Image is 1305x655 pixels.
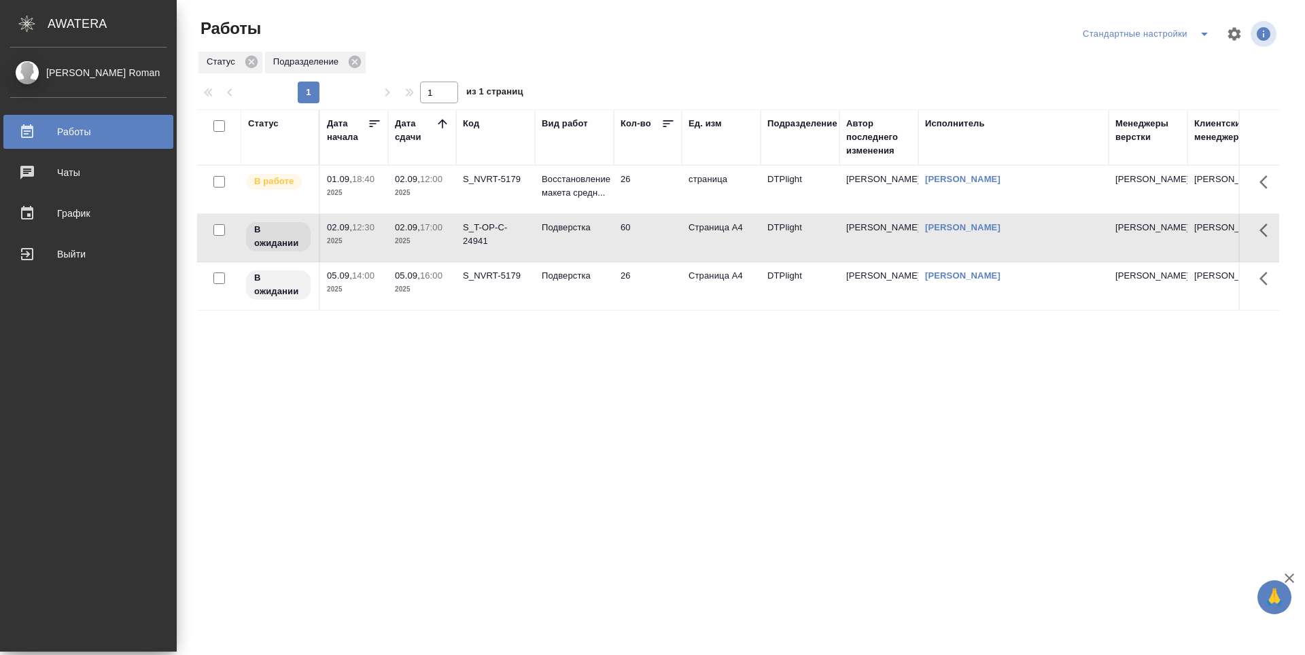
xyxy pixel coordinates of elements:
[327,117,368,144] div: Дата начала
[197,18,261,39] span: Работы
[542,117,588,130] div: Вид работ
[207,55,240,69] p: Статус
[682,262,761,310] td: Страница А4
[10,162,167,183] div: Чаты
[352,174,375,184] p: 18:40
[198,52,262,73] div: Статус
[395,270,420,281] p: 05.09,
[395,222,420,232] p: 02.09,
[10,122,167,142] div: Работы
[614,166,682,213] td: 26
[1194,117,1259,144] div: Клиентские менеджеры
[273,55,343,69] p: Подразделение
[1115,269,1181,283] p: [PERSON_NAME]
[327,174,352,184] p: 01.09,
[3,115,173,149] a: Работы
[327,270,352,281] p: 05.09,
[3,196,173,230] a: График
[463,173,528,186] div: S_NVRT-5179
[48,10,177,37] div: AWATERA
[925,174,1000,184] a: [PERSON_NAME]
[682,166,761,213] td: страница
[1187,214,1266,262] td: [PERSON_NAME]
[1251,262,1284,295] button: Здесь прячутся важные кнопки
[352,222,375,232] p: 12:30
[245,173,312,191] div: Исполнитель выполняет работу
[10,244,167,264] div: Выйти
[254,223,302,250] p: В ожидании
[10,65,167,80] div: [PERSON_NAME] Roman
[1257,580,1291,614] button: 🙏
[1187,166,1266,213] td: [PERSON_NAME]
[1115,173,1181,186] p: [PERSON_NAME]
[542,269,607,283] p: Подверстка
[1079,23,1218,45] div: split button
[395,174,420,184] p: 02.09,
[1187,262,1266,310] td: [PERSON_NAME]
[420,222,442,232] p: 17:00
[925,117,985,130] div: Исполнитель
[925,222,1000,232] a: [PERSON_NAME]
[614,214,682,262] td: 60
[839,214,918,262] td: [PERSON_NAME]
[1115,221,1181,234] p: [PERSON_NAME]
[614,262,682,310] td: 26
[254,175,294,188] p: В работе
[621,117,651,130] div: Кол-во
[3,156,173,190] a: Чаты
[463,221,528,248] div: S_T-OP-C-24941
[1115,117,1181,144] div: Менеджеры верстки
[925,270,1000,281] a: [PERSON_NAME]
[682,214,761,262] td: Страница А4
[466,84,523,103] span: из 1 страниц
[248,117,279,130] div: Статус
[542,173,607,200] p: Восстановление макета средн...
[245,269,312,301] div: Исполнитель назначен, приступать к работе пока рано
[463,269,528,283] div: S_NVRT-5179
[265,52,366,73] div: Подразделение
[327,283,381,296] p: 2025
[327,234,381,248] p: 2025
[839,262,918,310] td: [PERSON_NAME]
[395,283,449,296] p: 2025
[3,237,173,271] a: Выйти
[327,186,381,200] p: 2025
[1263,583,1286,612] span: 🙏
[327,222,352,232] p: 02.09,
[846,117,911,158] div: Автор последнего изменения
[463,117,479,130] div: Код
[761,166,839,213] td: DTPlight
[761,214,839,262] td: DTPlight
[1251,214,1284,247] button: Здесь прячутся важные кнопки
[767,117,837,130] div: Подразделение
[839,166,918,213] td: [PERSON_NAME]
[395,186,449,200] p: 2025
[254,271,302,298] p: В ожидании
[10,203,167,224] div: График
[395,117,436,144] div: Дата сдачи
[689,117,722,130] div: Ед. изм
[420,174,442,184] p: 12:00
[352,270,375,281] p: 14:00
[420,270,442,281] p: 16:00
[245,221,312,253] div: Исполнитель назначен, приступать к работе пока рано
[1251,166,1284,198] button: Здесь прячутся важные кнопки
[395,234,449,248] p: 2025
[542,221,607,234] p: Подверстка
[761,262,839,310] td: DTPlight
